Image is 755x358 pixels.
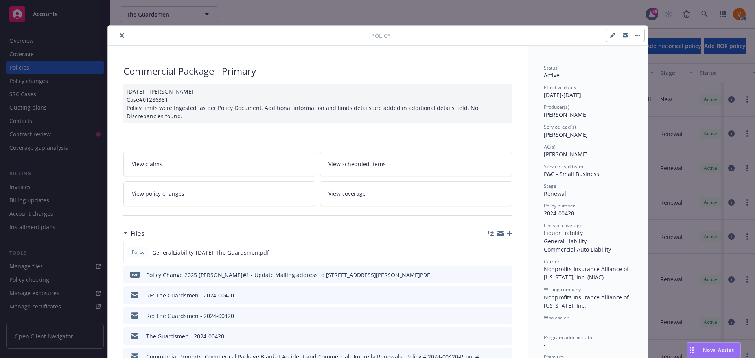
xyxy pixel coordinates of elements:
[489,248,495,257] button: download file
[544,258,560,265] span: Carrier
[132,189,184,198] span: View policy changes
[544,84,632,99] div: [DATE] - [DATE]
[123,64,512,78] div: Commercial Package - Primary
[123,228,144,239] div: Files
[502,291,509,299] button: preview file
[544,84,576,91] span: Effective dates
[502,271,509,279] button: preview file
[544,123,576,130] span: Service lead(s)
[687,343,697,358] div: Drag to move
[490,332,496,340] button: download file
[130,272,140,277] span: PDF
[320,152,512,176] a: View scheduled items
[502,248,509,257] button: preview file
[117,31,127,40] button: close
[544,321,546,329] span: -
[544,183,556,189] span: Stage
[544,265,630,281] span: Nonprofits Insurance Alliance of [US_STATE], Inc. (NIAC)
[320,181,512,206] a: View coverage
[132,160,162,168] span: View claims
[146,271,430,279] div: Policy Change 2025 [PERSON_NAME]#1 - Update Mailing address to [STREET_ADDRESS][PERSON_NAME]PDF
[544,64,558,71] span: Status
[371,31,390,40] span: Policy
[123,84,512,123] div: [DATE] - [PERSON_NAME] Case#01286381 Policy limits were Ingested as per Policy Document. Addition...
[328,160,386,168] span: View scheduled items
[544,294,630,309] span: Nonprofits Insurance Alliance of [US_STATE], Inc.
[544,131,588,138] span: [PERSON_NAME]
[490,271,496,279] button: download file
[544,245,632,253] div: Commercial Auto Liability
[544,334,594,341] span: Program administrator
[544,237,632,245] div: General Liability
[502,312,509,320] button: preview file
[131,228,144,239] h3: Files
[146,332,224,340] div: The Guardsmen - 2024-00420
[687,342,741,358] button: Nova Assist
[544,72,560,79] span: Active
[130,249,146,256] span: Policy
[123,181,316,206] a: View policy changes
[544,202,575,209] span: Policy number
[544,151,588,158] span: [PERSON_NAME]
[490,312,496,320] button: download file
[544,209,574,217] span: 2024-00420
[146,291,234,299] div: RE: The Guardsmen - 2024-00420
[703,347,734,353] span: Nova Assist
[544,170,599,178] span: P&C - Small Business
[502,332,509,340] button: preview file
[490,291,496,299] button: download file
[544,341,546,349] span: -
[544,286,581,293] span: Writing company
[544,229,632,237] div: Liquor Liability
[544,104,569,110] span: Producer(s)
[152,248,269,257] span: GeneralLiability_[DATE]_The Guardsmen.pdf
[544,143,556,150] span: AC(s)
[544,163,583,170] span: Service lead team
[544,190,566,197] span: Renewal
[146,312,234,320] div: Re: The Guardsmen - 2024-00420
[328,189,366,198] span: View coverage
[123,152,316,176] a: View claims
[544,222,582,229] span: Lines of coverage
[544,111,588,118] span: [PERSON_NAME]
[544,314,569,321] span: Wholesaler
